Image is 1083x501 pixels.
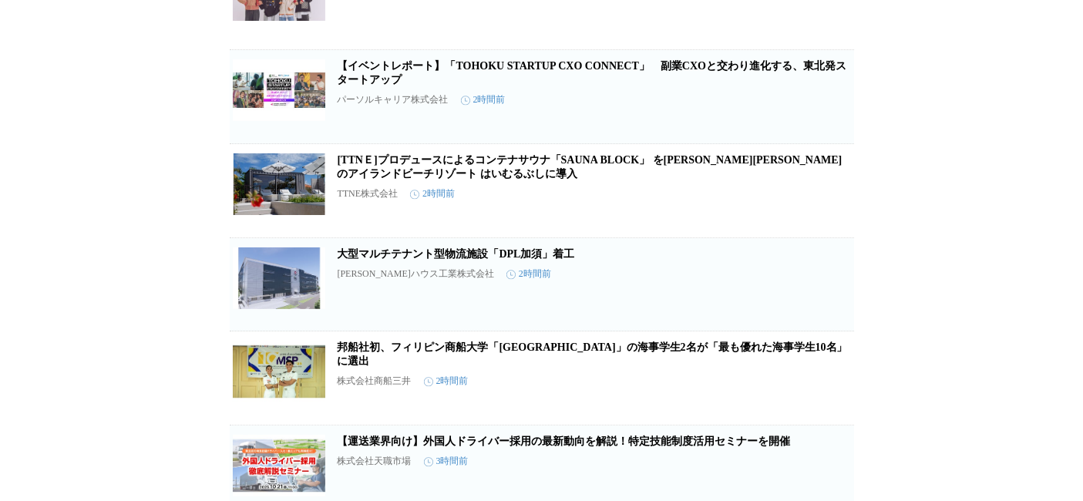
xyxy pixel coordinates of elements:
[233,247,325,309] img: 大型マルチテナント型物流施設「DPL加須」着工
[338,248,575,260] a: 大型マルチテナント型物流施設「DPL加須」着工
[338,341,848,367] a: 邦船社初、フィリピン商船大学「[GEOGRAPHIC_DATA]」の海事学生2名が「最も優れた海事学生10名」に選出
[338,435,791,447] a: 【運送業界向け】外国人ドライバー採用の最新動向を解説！特定技能制度活用セミナーを開催
[233,153,325,215] img: [TTNＥ]プロデュースによるコンテナサウナ「SAUNA BLOCK」 を日本最南端のアイランドビーチリゾート はいむるぶしに導入
[424,455,469,468] time: 3時間前
[338,154,843,180] a: [TTNＥ]プロデュースによるコンテナサウナ「SAUNA BLOCK」 を[PERSON_NAME][PERSON_NAME]のアイランドビーチリゾート はいむるぶしに導入
[233,435,325,496] img: 【運送業界向け】外国人ドライバー採用の最新動向を解説！特定技能制度活用セミナーを開催
[506,267,551,281] time: 2時間前
[424,375,469,388] time: 2時間前
[233,59,325,121] img: 【イベントレポート】「TOHOKU STARTUP CXO CONNECT」 副業CXOと交わり進化する、東北発スタートアップ
[461,93,506,106] time: 2時間前
[338,455,412,468] p: 株式会社天職市場
[338,375,412,388] p: 株式会社商船三井
[233,341,325,402] img: 邦船社初、フィリピン商船大学「MOL Magsaysay Maritime Academy」の海事学生2名が「最も優れた海事学生10名」に選出
[338,267,494,281] p: [PERSON_NAME]ハウス工業株式会社
[338,187,399,200] p: TTNE株式会社
[410,187,455,200] time: 2時間前
[338,60,847,86] a: 【イベントレポート】「TOHOKU STARTUP CXO CONNECT」 副業CXOと交わり進化する、東北発スタートアップ
[338,93,449,106] p: パーソルキャリア株式会社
